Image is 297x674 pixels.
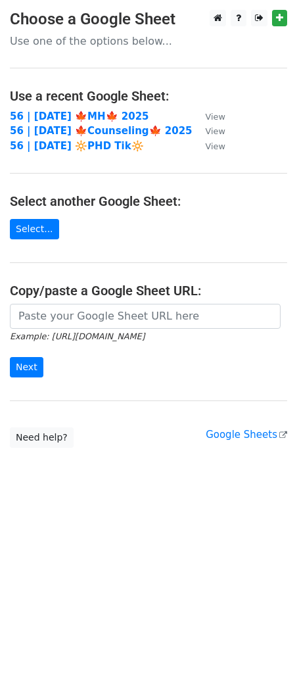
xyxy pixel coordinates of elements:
[10,10,287,29] h3: Choose a Google Sheet
[206,141,225,151] small: View
[10,283,287,299] h4: Copy/paste a Google Sheet URL:
[10,110,149,122] a: 56 | [DATE] 🍁MH🍁 2025
[193,110,225,122] a: View
[10,125,193,137] a: 56 | [DATE] 🍁Counseling🍁 2025
[10,140,144,152] a: 56 | [DATE] 🔆PHD Tik🔆
[10,357,43,377] input: Next
[193,140,225,152] a: View
[10,219,59,239] a: Select...
[206,429,287,441] a: Google Sheets
[10,34,287,48] p: Use one of the options below...
[10,427,74,448] a: Need help?
[206,126,225,136] small: View
[10,331,145,341] small: Example: [URL][DOMAIN_NAME]
[10,193,287,209] h4: Select another Google Sheet:
[206,112,225,122] small: View
[193,125,225,137] a: View
[10,88,287,104] h4: Use a recent Google Sheet:
[10,304,281,329] input: Paste your Google Sheet URL here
